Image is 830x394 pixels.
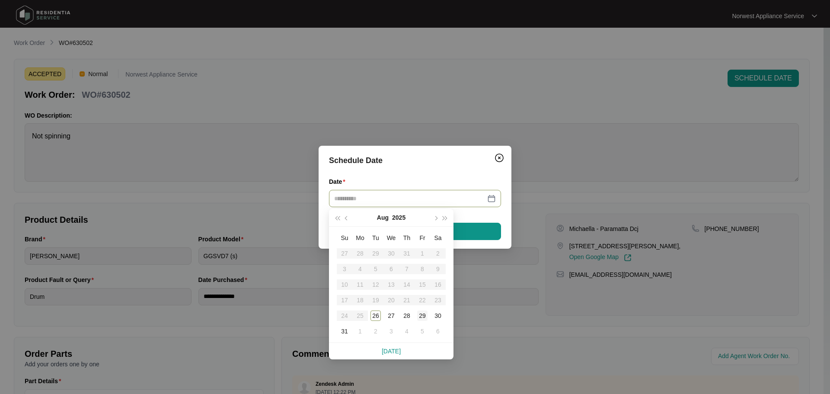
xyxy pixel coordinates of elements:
[402,311,412,321] div: 28
[370,311,381,321] div: 26
[382,348,401,355] a: [DATE]
[433,311,443,321] div: 30
[334,194,485,203] input: Date
[399,308,415,324] td: 2025-08-28
[386,311,396,321] div: 27
[417,326,428,336] div: 5
[329,177,349,186] label: Date
[368,230,383,246] th: Tu
[433,326,443,336] div: 6
[352,230,368,246] th: Mo
[417,311,428,321] div: 29
[337,324,352,339] td: 2025-08-31
[415,308,430,324] td: 2025-08-29
[402,326,412,336] div: 4
[329,154,501,167] div: Schedule Date
[415,230,430,246] th: Fr
[339,326,350,336] div: 31
[492,151,506,165] button: Close
[430,230,446,246] th: Sa
[368,308,383,324] td: 2025-08-26
[399,230,415,246] th: Th
[392,209,405,226] button: 2025
[494,153,504,163] img: closeCircle
[377,209,389,226] button: Aug
[337,230,352,246] th: Su
[383,308,399,324] td: 2025-08-27
[383,230,399,246] th: We
[355,326,365,336] div: 1
[370,326,381,336] div: 2
[386,326,396,336] div: 3
[430,324,446,339] td: 2025-09-06
[415,324,430,339] td: 2025-09-05
[383,324,399,339] td: 2025-09-03
[399,324,415,339] td: 2025-09-04
[352,324,368,339] td: 2025-09-01
[368,324,383,339] td: 2025-09-02
[430,308,446,324] td: 2025-08-30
